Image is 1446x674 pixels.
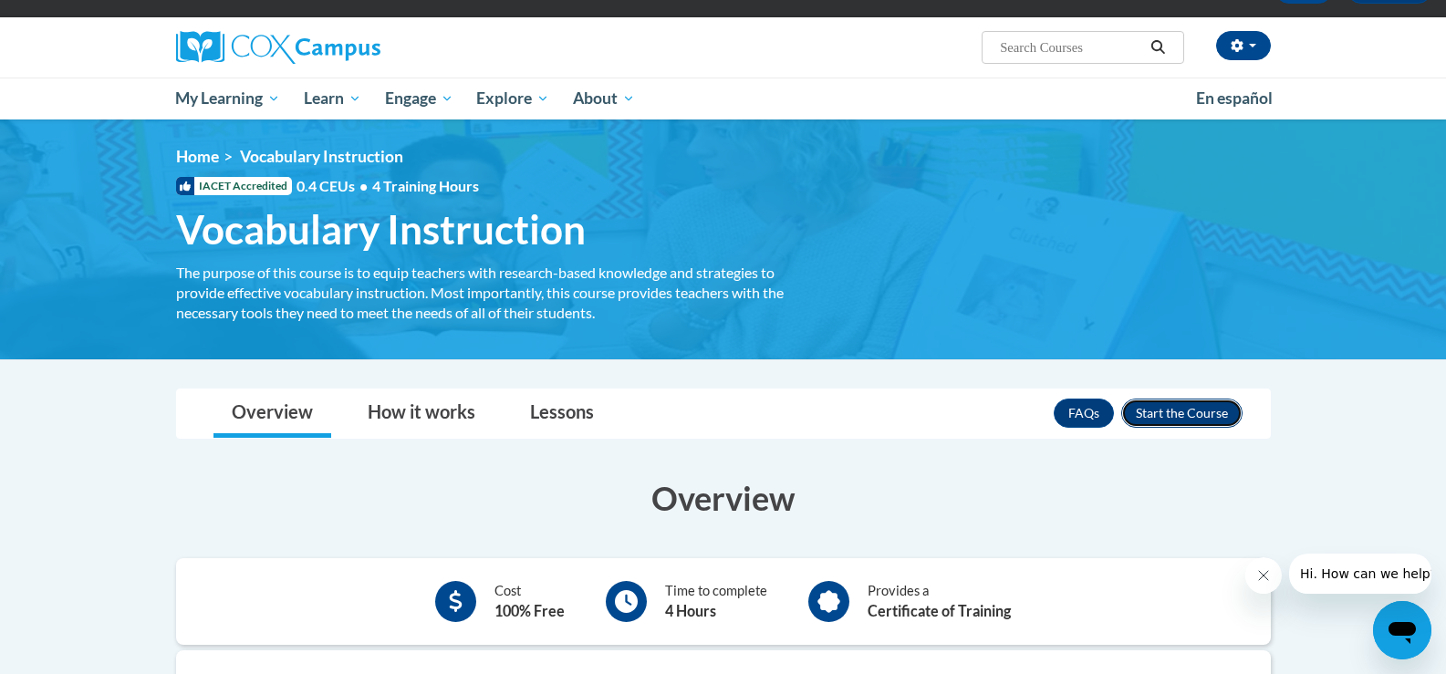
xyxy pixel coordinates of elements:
[512,389,612,438] a: Lessons
[665,602,716,619] b: 4 Hours
[998,36,1144,58] input: Search Courses
[1289,554,1431,594] iframe: Message from company
[1196,88,1273,108] span: En español
[359,177,368,194] span: •
[176,177,292,195] span: IACET Accredited
[868,602,1011,619] b: Certificate of Training
[494,581,565,622] div: Cost
[1144,36,1171,58] button: Search
[476,88,549,109] span: Explore
[175,88,280,109] span: My Learning
[385,88,453,109] span: Engage
[176,31,523,64] a: Cox Campus
[1184,79,1285,118] a: En español
[1121,399,1243,428] button: Enroll
[372,177,479,194] span: 4 Training Hours
[176,147,219,166] a: Home
[665,581,767,622] div: Time to complete
[304,88,361,109] span: Learn
[464,78,561,119] a: Explore
[176,475,1271,521] h3: Overview
[149,78,1298,119] div: Main menu
[296,176,479,196] span: 0.4 CEUs
[561,78,647,119] a: About
[164,78,293,119] a: My Learning
[240,147,403,166] span: Vocabulary Instruction
[176,31,380,64] img: Cox Campus
[213,389,331,438] a: Overview
[349,389,494,438] a: How it works
[868,581,1011,622] div: Provides a
[176,263,806,323] div: The purpose of this course is to equip teachers with research-based knowledge and strategies to p...
[1373,601,1431,659] iframe: Button to launch messaging window
[373,78,465,119] a: Engage
[494,602,565,619] b: 100% Free
[176,205,586,254] span: Vocabulary Instruction
[1054,399,1114,428] a: FAQs
[1216,31,1271,60] button: Account Settings
[292,78,373,119] a: Learn
[11,13,148,27] span: Hi. How can we help?
[1245,557,1282,594] iframe: Close message
[573,88,635,109] span: About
